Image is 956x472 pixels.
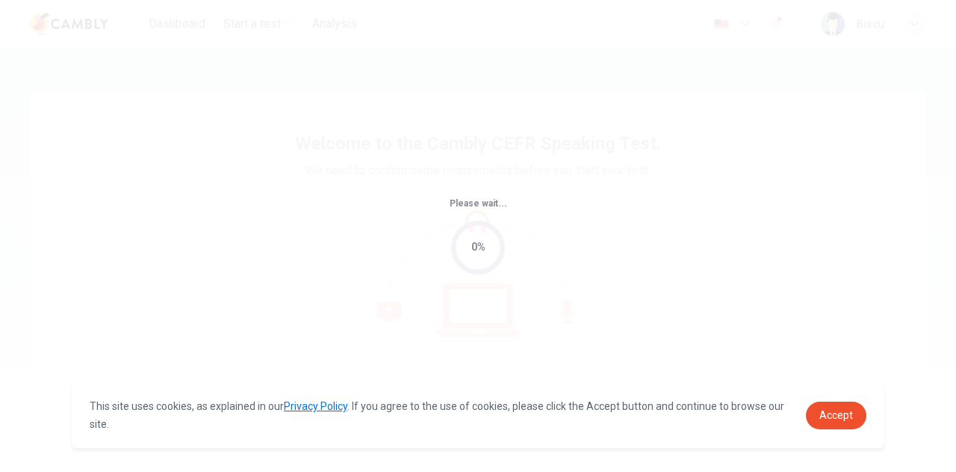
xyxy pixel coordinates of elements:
[90,400,784,430] span: This site uses cookies, as explained in our . If you agree to the use of cookies, please click th...
[806,402,866,429] a: dismiss cookie message
[450,198,507,209] span: Please wait...
[819,409,853,421] span: Accept
[72,382,884,448] div: cookieconsent
[284,400,347,412] a: Privacy Policy
[471,239,485,256] div: 0%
